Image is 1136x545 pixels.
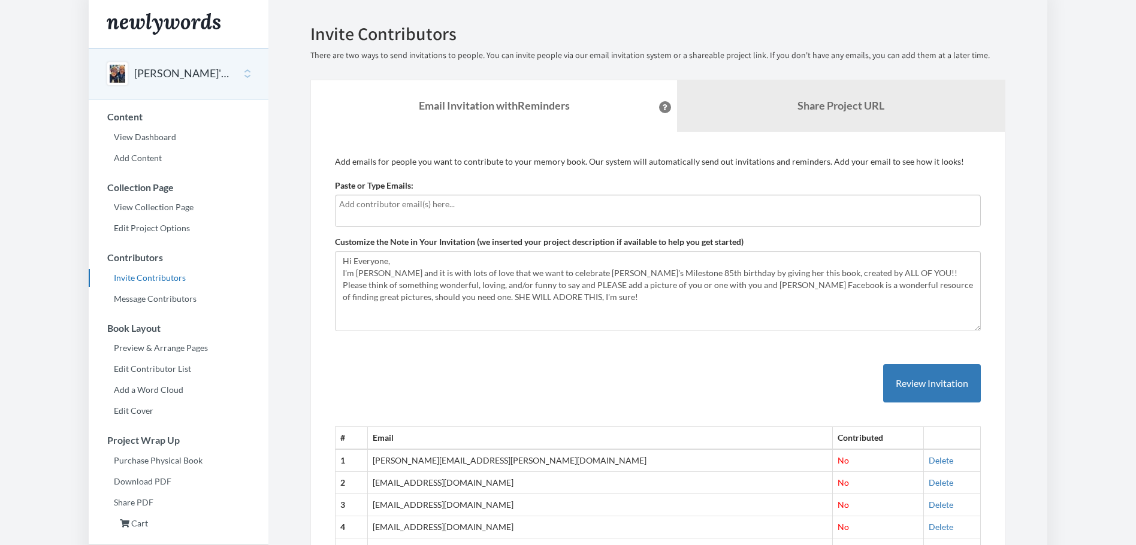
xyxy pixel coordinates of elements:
[838,522,849,532] span: No
[929,455,953,465] a: Delete
[310,24,1005,44] h2: Invite Contributors
[310,50,1005,62] p: There are two ways to send invitations to people. You can invite people via our email invitation ...
[335,251,981,331] textarea: Hi Everyone, I'm [PERSON_NAME] and it is with lots of love that we want to celebrate [PERSON_NAME...
[336,472,368,494] th: 2
[89,198,268,216] a: View Collection Page
[131,518,148,528] span: Cart
[89,339,268,357] a: Preview & Arrange Pages
[89,493,268,511] a: Share PDF
[89,128,268,146] a: View Dashboard
[832,427,923,449] th: Contributed
[838,477,849,488] span: No
[335,236,744,248] label: Customize the Note in Your Invitation (we inserted your project description if available to help ...
[336,449,368,471] th: 1
[368,472,833,494] td: [EMAIL_ADDRESS][DOMAIN_NAME]
[797,99,884,112] b: Share Project URL
[89,111,268,122] h3: Content
[89,360,268,378] a: Edit Contributor List
[89,473,268,490] a: Download PDF
[335,180,413,192] label: Paste or Type Emails:
[368,449,833,471] td: [PERSON_NAME][EMAIL_ADDRESS][PERSON_NAME][DOMAIN_NAME]
[336,516,368,538] th: 4
[368,516,833,538] td: [EMAIL_ADDRESS][DOMAIN_NAME]
[89,290,268,308] a: Message Contributors
[929,477,953,488] a: Delete
[336,494,368,516] th: 3
[89,402,268,420] a: Edit Cover
[929,522,953,532] a: Delete
[89,182,268,193] h3: Collection Page
[89,452,268,470] a: Purchase Physical Book
[89,219,268,237] a: Edit Project Options
[107,13,220,35] img: Newlywords logo
[89,252,268,263] h3: Contributors
[335,156,981,168] p: Add emails for people you want to contribute to your memory book. Our system will automatically s...
[134,66,231,81] button: [PERSON_NAME]'S 85th BIRTHDAY
[336,427,368,449] th: #
[89,149,268,167] a: Add Content
[89,269,268,287] a: Invite Contributors
[339,198,974,211] input: Add contributor email(s) here...
[368,494,833,516] td: [EMAIL_ADDRESS][DOMAIN_NAME]
[89,381,268,399] a: Add a Word Cloud
[838,455,849,465] span: No
[368,427,833,449] th: Email
[838,499,849,510] span: No
[89,435,268,446] h3: Project Wrap Up
[419,99,570,112] strong: Email Invitation with Reminders
[89,323,268,334] h3: Book Layout
[89,514,268,532] a: Cart
[883,364,981,403] button: Review Invitation
[929,499,953,510] a: Delete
